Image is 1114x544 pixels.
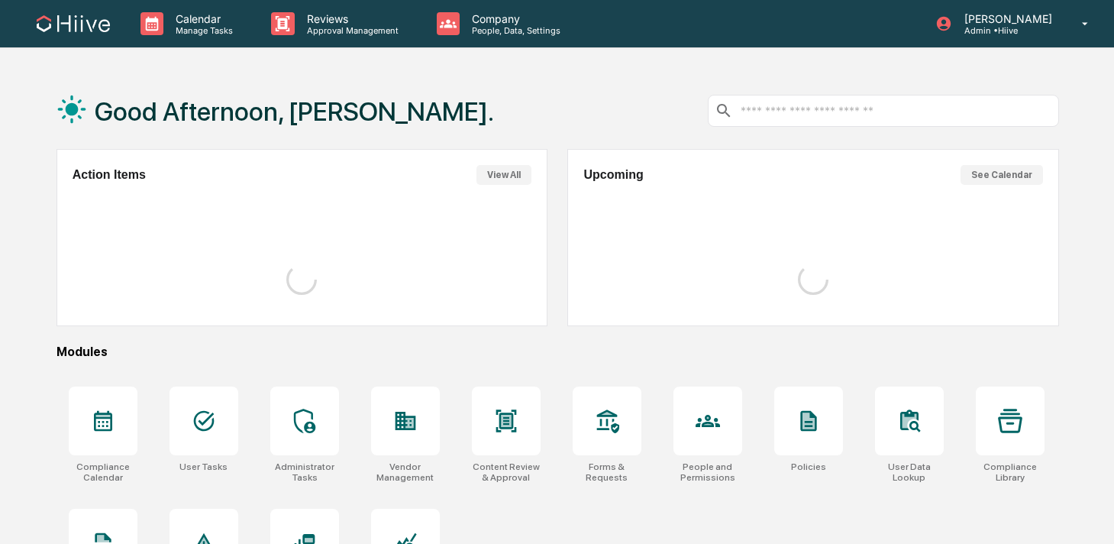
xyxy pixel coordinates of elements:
[673,461,742,483] div: People and Permissions
[961,165,1043,185] button: See Calendar
[472,461,541,483] div: Content Review & Approval
[95,96,494,127] h1: Good Afternoon, [PERSON_NAME].
[952,12,1060,25] p: [PERSON_NAME]
[583,168,643,182] h2: Upcoming
[295,12,406,25] p: Reviews
[460,12,568,25] p: Company
[476,165,531,185] button: View All
[73,168,146,182] h2: Action Items
[270,461,339,483] div: Administrator Tasks
[37,15,110,32] img: logo
[371,461,440,483] div: Vendor Management
[57,345,1059,359] div: Modules
[791,461,826,472] div: Policies
[163,12,241,25] p: Calendar
[976,461,1045,483] div: Compliance Library
[875,461,944,483] div: User Data Lookup
[179,461,228,472] div: User Tasks
[952,25,1060,36] p: Admin • Hiive
[573,461,641,483] div: Forms & Requests
[460,25,568,36] p: People, Data, Settings
[295,25,406,36] p: Approval Management
[163,25,241,36] p: Manage Tasks
[69,461,137,483] div: Compliance Calendar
